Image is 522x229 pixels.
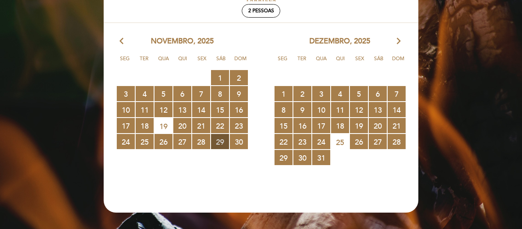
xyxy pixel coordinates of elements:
span: Ter [136,54,152,70]
span: 13 [369,102,387,117]
span: 15 [275,118,293,133]
span: 16 [230,102,248,117]
span: Qui [332,54,349,70]
span: 12 [154,102,172,117]
span: 23 [293,134,311,149]
span: 19 [350,118,368,133]
span: 26 [154,134,172,149]
span: 17 [117,118,135,133]
span: 4 [331,86,349,101]
span: 29 [211,134,229,149]
i: arrow_back_ios [120,36,127,47]
span: 22 [211,118,229,133]
span: novembro, 2025 [151,36,214,47]
span: Ter [294,54,310,70]
span: 14 [192,102,210,117]
span: 2 [230,70,248,85]
span: 22 [275,134,293,149]
span: 4 [136,86,154,101]
span: 5 [154,86,172,101]
span: 3 [312,86,330,101]
span: 6 [173,86,191,101]
span: Sex [352,54,368,70]
span: dezembro, 2025 [309,36,370,47]
span: 17 [312,118,330,133]
span: Dom [390,54,406,70]
span: 6 [369,86,387,101]
span: 3 [117,86,135,101]
span: 15 [211,102,229,117]
span: Sáb [213,54,229,70]
span: Sáb [371,54,387,70]
span: 18 [136,118,154,133]
span: 28 [388,134,406,149]
span: 23 [230,118,248,133]
span: 7 [192,86,210,101]
span: Qua [313,54,329,70]
span: 21 [192,118,210,133]
span: Seg [117,54,133,70]
span: 27 [369,134,387,149]
span: 27 [173,134,191,149]
span: 10 [117,102,135,117]
span: Qui [175,54,191,70]
span: 11 [136,102,154,117]
span: Qua [155,54,172,70]
span: 30 [230,134,248,149]
span: 11 [331,102,349,117]
span: Seg [275,54,291,70]
span: 20 [369,118,387,133]
span: 26 [350,134,368,149]
span: 8 [275,102,293,117]
span: 31 [312,150,330,165]
span: 5 [350,86,368,101]
span: 2 [293,86,311,101]
span: 1 [275,86,293,101]
span: 16 [293,118,311,133]
span: 12 [350,102,368,117]
span: 20 [173,118,191,133]
span: 25 [331,134,349,150]
span: Sex [194,54,210,70]
span: 7 [388,86,406,101]
span: 24 [312,134,330,149]
span: 2 pessoas [248,8,274,14]
span: 25 [136,134,154,149]
span: 14 [388,102,406,117]
span: 13 [173,102,191,117]
span: 1 [211,70,229,85]
span: 21 [388,118,406,133]
span: 10 [312,102,330,117]
i: arrow_forward_ios [395,36,402,47]
span: 24 [117,134,135,149]
span: 29 [275,150,293,165]
span: 19 [154,118,172,134]
span: Dom [232,54,249,70]
span: 30 [293,150,311,165]
span: 28 [192,134,210,149]
span: 8 [211,86,229,101]
span: 9 [230,86,248,101]
span: 18 [331,118,349,133]
span: 9 [293,102,311,117]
